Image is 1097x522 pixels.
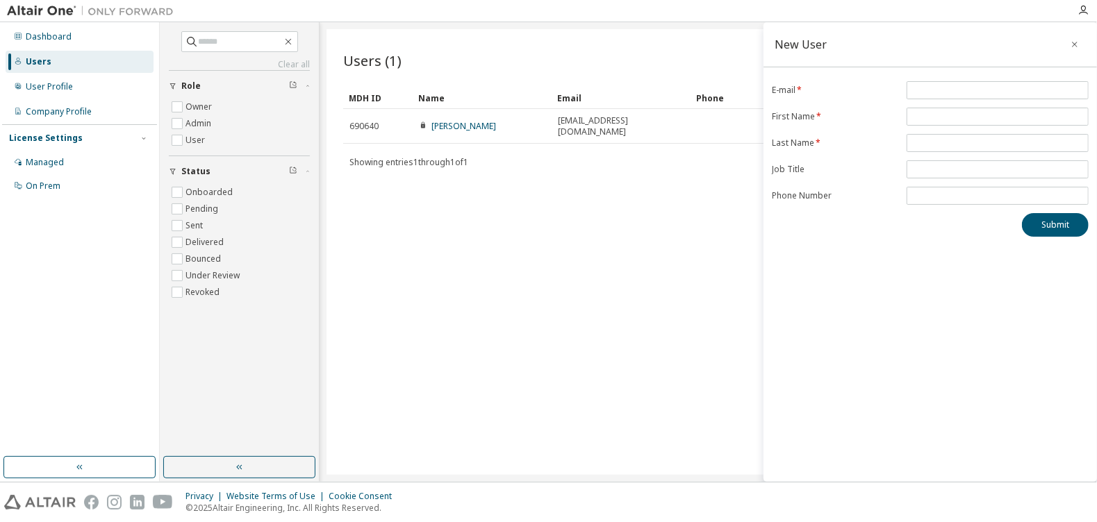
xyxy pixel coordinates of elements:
div: Cookie Consent [329,491,400,502]
p: © 2025 Altair Engineering, Inc. All Rights Reserved. [185,502,400,514]
label: Job Title [772,164,898,175]
img: linkedin.svg [130,495,145,510]
label: Under Review [185,267,242,284]
div: Users [26,56,51,67]
label: User [185,132,208,149]
div: License Settings [9,133,83,144]
label: Revoked [185,284,222,301]
label: E-mail [772,85,898,96]
div: Company Profile [26,106,92,117]
span: 690640 [349,121,379,132]
a: [PERSON_NAME] [431,120,496,132]
button: Status [169,156,310,187]
div: Dashboard [26,31,72,42]
span: Role [181,81,201,92]
a: Clear all [169,59,310,70]
span: Status [181,166,211,177]
label: Phone Number [772,190,898,201]
img: instagram.svg [107,495,122,510]
img: Altair One [7,4,181,18]
div: New User [775,39,827,50]
label: Onboarded [185,184,236,201]
label: Sent [185,217,206,234]
button: Submit [1022,213,1089,237]
div: Name [418,87,546,109]
img: facebook.svg [84,495,99,510]
div: Privacy [185,491,226,502]
label: Delivered [185,234,226,251]
div: Managed [26,157,64,168]
label: Admin [185,115,214,132]
img: youtube.svg [153,495,173,510]
span: [EMAIL_ADDRESS][DOMAIN_NAME] [558,115,684,137]
div: Email [557,87,685,109]
span: Showing entries 1 through 1 of 1 [349,156,468,168]
span: Clear filter [289,166,297,177]
button: Role [169,71,310,101]
div: Website Terms of Use [226,491,329,502]
div: On Prem [26,180,60,192]
span: Clear filter [289,81,297,92]
label: Pending [185,201,221,217]
div: Phone [696,87,824,109]
img: altair_logo.svg [4,495,76,510]
label: Bounced [185,251,224,267]
div: User Profile [26,81,73,92]
label: First Name [772,111,898,122]
div: MDH ID [349,87,407,109]
label: Owner [185,99,215,115]
span: Users (1) [343,51,402,70]
label: Last Name [772,137,898,149]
